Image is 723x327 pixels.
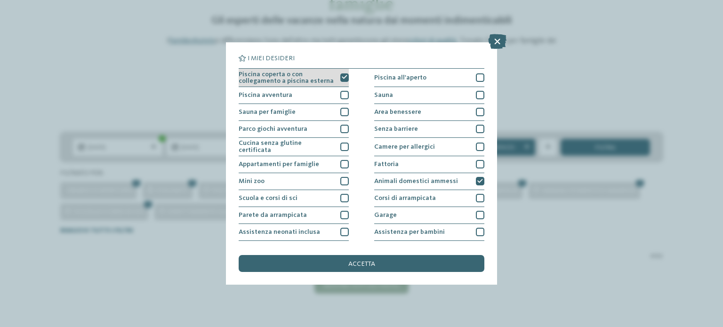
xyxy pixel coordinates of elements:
[239,161,319,167] span: Appartamenti per famiglie
[239,212,307,218] span: Parete da arrampicata
[239,71,334,85] span: Piscina coperta o con collegamento a piscina esterna
[374,195,436,201] span: Corsi di arrampicata
[374,229,445,235] span: Assistenza per bambini
[374,126,418,132] span: Senza barriere
[239,109,296,115] span: Sauna per famiglie
[374,178,458,184] span: Animali domestici ammessi
[248,55,295,62] span: I miei desideri
[374,74,426,81] span: Piscina all'aperto
[374,92,393,98] span: Sauna
[239,92,292,98] span: Piscina avventura
[239,229,320,235] span: Assistenza neonati inclusa
[239,178,265,184] span: Mini zoo
[374,109,421,115] span: Area benessere
[374,212,397,218] span: Garage
[374,144,435,150] span: Camere per allergici
[239,195,297,201] span: Scuola e corsi di sci
[239,126,307,132] span: Parco giochi avventura
[239,140,334,153] span: Cucina senza glutine certificata
[348,261,375,267] span: accetta
[374,161,399,167] span: Fattoria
